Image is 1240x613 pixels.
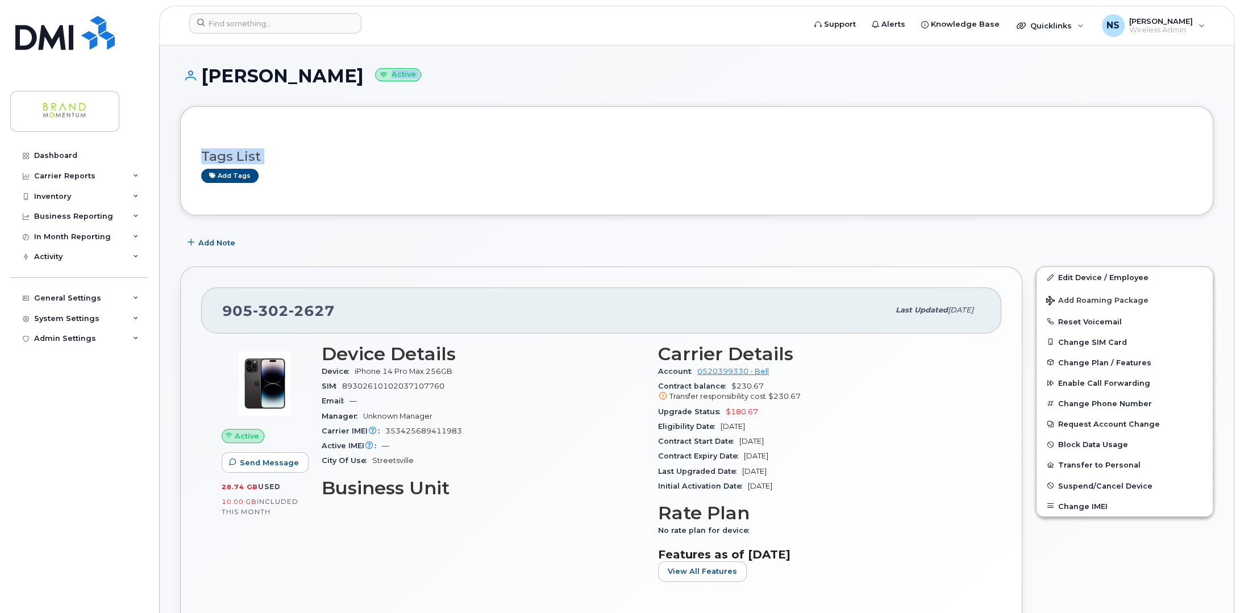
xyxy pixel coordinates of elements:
[658,382,981,402] span: $230.67
[322,441,382,450] span: Active IMEI
[1037,311,1213,332] button: Reset Voicemail
[222,497,298,516] span: included this month
[322,382,342,390] span: SIM
[658,437,739,445] span: Contract Start Date
[739,437,764,445] span: [DATE]
[948,306,973,314] span: [DATE]
[198,237,235,248] span: Add Note
[322,478,644,498] h3: Business Unit
[658,526,755,535] span: No rate plan for device
[375,68,421,81] small: Active
[742,467,767,476] span: [DATE]
[349,397,357,405] span: —
[253,302,289,319] span: 302
[1037,373,1213,393] button: Enable Call Forwarding
[201,149,1192,164] h3: Tags List
[1037,454,1213,475] button: Transfer to Personal
[1058,481,1152,490] span: Suspend/Cancel Device
[658,407,726,416] span: Upgrade Status
[201,169,259,183] a: Add tags
[658,482,748,490] span: Initial Activation Date
[896,306,948,314] span: Last updated
[222,452,309,473] button: Send Message
[658,382,731,390] span: Contract balance
[342,382,444,390] span: 89302610102037107760
[1037,352,1213,373] button: Change Plan / Features
[658,367,697,376] span: Account
[658,344,981,364] h3: Carrier Details
[258,482,281,491] span: used
[289,302,335,319] span: 2627
[658,561,747,582] button: View All Features
[322,412,363,420] span: Manager
[768,392,801,401] span: $230.67
[1037,496,1213,516] button: Change IMEI
[658,503,981,523] h3: Rate Plan
[382,441,389,450] span: —
[231,349,299,418] img: image20231002-3703462-by0d28.jpeg
[222,483,258,491] span: 28.74 GB
[235,431,259,441] span: Active
[748,482,772,490] span: [DATE]
[721,422,745,431] span: [DATE]
[658,452,744,460] span: Contract Expiry Date
[1037,332,1213,352] button: Change SIM Card
[355,367,452,376] span: iPhone 14 Pro Max 256GB
[744,452,768,460] span: [DATE]
[658,467,742,476] span: Last Upgraded Date
[240,457,299,468] span: Send Message
[363,412,432,420] span: Unknown Manager
[180,232,245,253] button: Add Note
[1037,267,1213,287] a: Edit Device / Employee
[322,456,372,465] span: City Of Use
[658,548,981,561] h3: Features as of [DATE]
[697,367,769,376] a: 0520399330 - Bell
[322,397,349,405] span: Email
[1058,379,1150,387] span: Enable Call Forwarding
[322,367,355,376] span: Device
[1046,296,1149,307] span: Add Roaming Package
[1037,393,1213,414] button: Change Phone Number
[1037,476,1213,496] button: Suspend/Cancel Device
[322,427,385,435] span: Carrier IMEI
[385,427,462,435] span: 353425689411983
[668,566,737,577] span: View All Features
[322,344,644,364] h3: Device Details
[180,66,1213,86] h1: [PERSON_NAME]
[222,302,335,319] span: 905
[1037,414,1213,434] button: Request Account Change
[372,456,414,465] span: Streetsville
[658,422,721,431] span: Eligibility Date
[1037,434,1213,454] button: Block Data Usage
[1037,288,1213,311] button: Add Roaming Package
[669,392,766,401] span: Transfer responsibility cost
[726,407,758,416] span: $180.67
[1058,358,1151,366] span: Change Plan / Features
[222,498,257,506] span: 10.00 GB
